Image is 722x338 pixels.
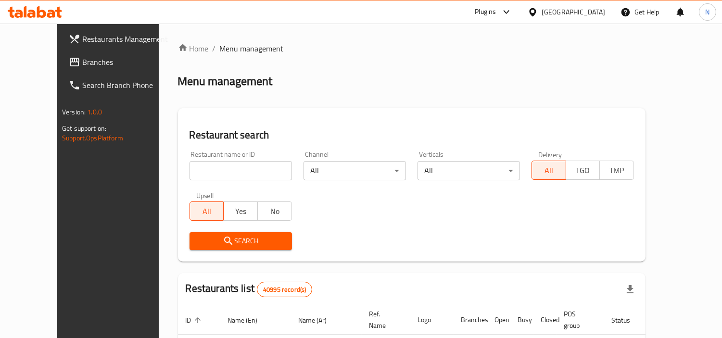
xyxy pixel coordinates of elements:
[62,122,106,135] span: Get support on:
[190,201,224,221] button: All
[410,305,454,335] th: Logo
[61,74,178,97] a: Search Branch Phone
[196,192,214,199] label: Upsell
[82,79,170,91] span: Search Branch Phone
[612,314,643,326] span: Status
[564,308,593,331] span: POS group
[566,161,600,180] button: TGO
[186,314,204,326] span: ID
[62,106,86,118] span: Version:
[369,308,399,331] span: Ref. Name
[257,285,312,294] span: 40995 record(s)
[197,235,284,247] span: Search
[220,43,284,54] span: Menu management
[418,161,520,180] div: All
[223,201,258,221] button: Yes
[190,232,292,250] button: Search
[619,278,642,301] div: Export file
[190,128,634,142] h2: Restaurant search
[186,281,313,297] h2: Restaurants list
[487,305,510,335] th: Open
[536,163,562,177] span: All
[475,6,496,18] div: Plugins
[257,282,312,297] div: Total records count
[257,201,292,221] button: No
[87,106,102,118] span: 1.0.0
[533,305,557,335] th: Closed
[538,151,562,158] label: Delivery
[178,74,273,89] h2: Menu management
[190,161,292,180] input: Search for restaurant name or ID..
[82,56,170,68] span: Branches
[299,314,340,326] span: Name (Ar)
[178,43,209,54] a: Home
[62,132,123,144] a: Support.OpsPlatform
[61,27,178,50] a: Restaurants Management
[178,43,646,54] nav: breadcrumb
[82,33,170,45] span: Restaurants Management
[228,314,270,326] span: Name (En)
[228,204,254,218] span: Yes
[532,161,566,180] button: All
[213,43,216,54] li: /
[604,163,630,177] span: TMP
[262,204,288,218] span: No
[570,163,596,177] span: TGO
[61,50,178,74] a: Branches
[705,7,709,17] span: N
[599,161,634,180] button: TMP
[454,305,487,335] th: Branches
[510,305,533,335] th: Busy
[194,204,220,218] span: All
[304,161,406,180] div: All
[542,7,605,17] div: [GEOGRAPHIC_DATA]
